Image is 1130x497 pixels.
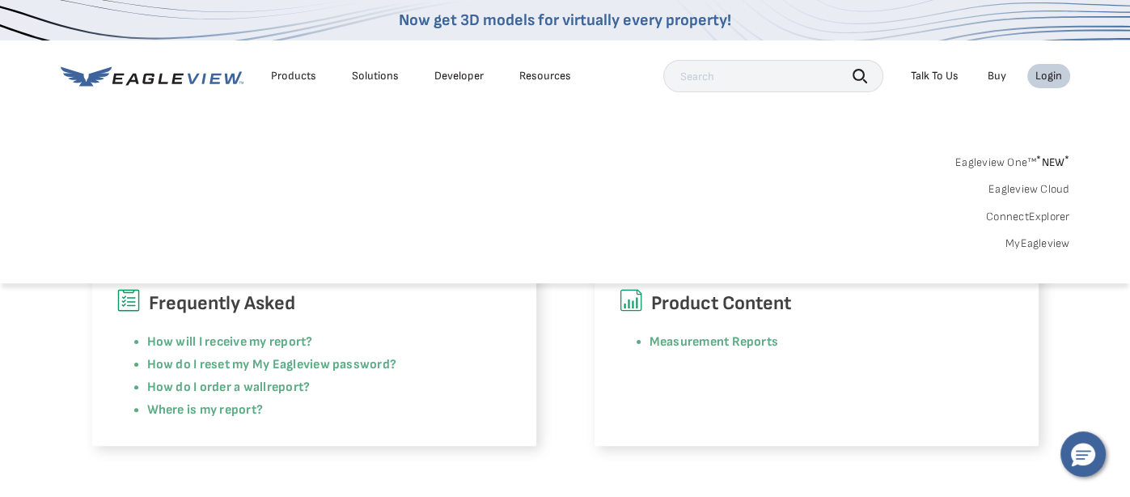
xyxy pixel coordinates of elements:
[147,380,267,395] a: How do I order a wall
[116,288,512,319] h6: Frequently Asked
[988,182,1070,197] a: Eagleview Cloud
[986,210,1070,224] a: ConnectExplorer
[147,334,313,350] a: How will I receive my report?
[303,380,310,395] a: ?
[434,69,484,83] a: Developer
[911,69,959,83] div: Talk To Us
[1060,431,1106,477] button: Hello, have a question? Let’s chat.
[271,69,316,83] div: Products
[352,69,399,83] div: Solutions
[663,60,883,92] input: Search
[519,69,571,83] div: Resources
[955,151,1070,169] a: Eagleview One™*NEW*
[1036,155,1069,169] span: NEW
[147,402,264,418] a: Where is my report?
[399,11,731,30] a: Now get 3D models for virtually every property!
[650,334,779,350] a: Measurement Reports
[1005,236,1070,251] a: MyEagleview
[267,380,303,395] a: report
[619,288,1014,319] h6: Product Content
[147,357,397,372] a: How do I reset my My Eagleview password?
[988,69,1006,83] a: Buy
[1035,69,1062,83] div: Login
